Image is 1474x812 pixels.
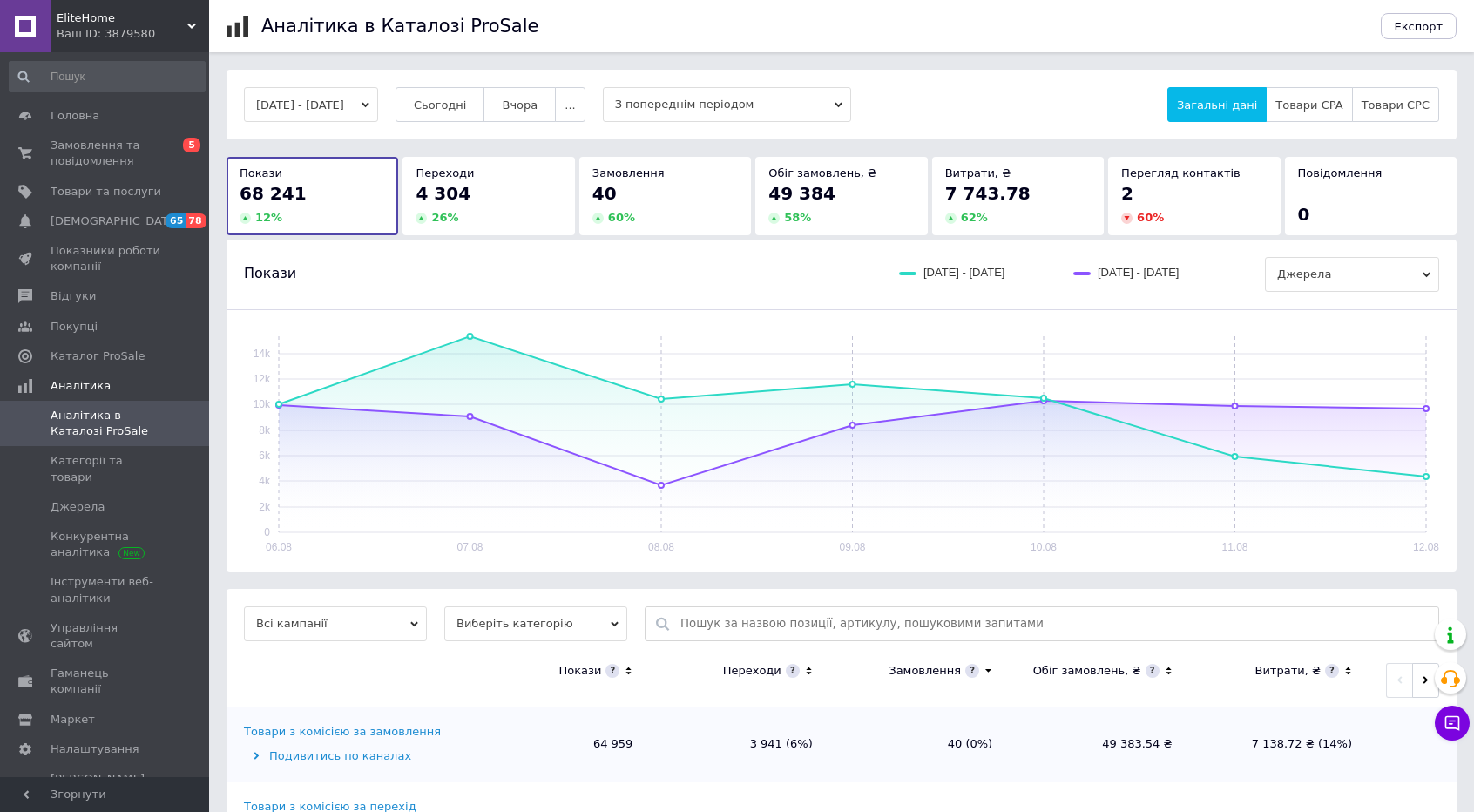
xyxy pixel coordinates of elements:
[565,98,575,112] span: ...
[608,211,635,224] span: 60 %
[830,707,1010,782] td: 40 (0%)
[51,184,161,200] span: Товари та послуги
[1190,707,1369,782] td: 7 138.72 ₴ (14%)
[51,348,145,364] span: Каталог ProSale
[244,606,427,641] span: Всі кампанії
[1362,98,1430,112] span: Товари CPC
[945,166,1011,179] span: Витрати, ₴
[259,424,271,436] text: 8k
[240,183,307,204] span: 68 241
[558,663,601,679] div: Покази
[1275,98,1342,112] span: Товари CPA
[1033,663,1141,679] div: Обіг замовлень, ₴
[603,87,851,122] span: З попереднім періодом
[648,541,674,553] text: 08.08
[768,183,835,204] span: 49 384
[244,748,466,764] div: Подивитись по каналах
[1254,663,1321,679] div: Витрати, ₴
[1435,706,1470,741] button: Чат з покупцем
[723,663,781,679] div: Переходи
[183,138,200,152] span: 5
[255,211,282,224] span: 12 %
[264,526,270,538] text: 0
[839,541,865,553] text: 09.08
[555,87,585,122] button: ...
[1265,257,1439,292] span: Джерела
[57,26,209,42] div: Ваш ID: 3879580
[254,398,271,410] text: 10k
[592,183,617,204] span: 40
[1177,98,1257,112] span: Загальні дані
[244,264,296,283] span: Покази
[768,166,876,179] span: Обіг замовлень, ₴
[57,10,187,26] span: EliteHome
[244,87,378,122] button: [DATE] - [DATE]
[51,319,98,335] span: Покупці
[1395,20,1444,33] span: Експорт
[1413,541,1439,553] text: 12.08
[51,712,95,727] span: Маркет
[51,620,161,652] span: Управління сайтом
[416,166,474,179] span: Переходи
[51,288,96,304] span: Відгуки
[259,501,271,513] text: 2k
[51,499,105,515] span: Джерела
[9,61,206,92] input: Пошук
[414,98,467,112] span: Сьогодні
[889,663,961,679] div: Замовлення
[261,16,538,37] h1: Аналітика в Каталозі ProSale
[51,378,111,394] span: Аналітика
[945,183,1031,204] span: 7 743.78
[1298,166,1383,179] span: Повідомлення
[416,183,470,204] span: 4 304
[244,724,441,740] div: Товари з комісією за замовлення
[396,87,485,122] button: Сьогодні
[1137,211,1164,224] span: 60 %
[254,373,271,385] text: 12k
[444,606,627,641] span: Виберіть категорію
[1167,87,1267,122] button: Загальні дані
[1298,204,1310,225] span: 0
[1381,13,1457,39] button: Експорт
[186,213,206,228] span: 78
[254,348,271,360] text: 14k
[259,450,271,462] text: 6k
[483,87,556,122] button: Вчора
[51,243,161,274] span: Показники роботи компанії
[1010,707,1189,782] td: 49 383.54 ₴
[431,211,458,224] span: 26 %
[1031,541,1057,553] text: 10.08
[266,541,292,553] text: 06.08
[1352,87,1439,122] button: Товари CPC
[680,607,1430,640] input: Пошук за назвою позиції, артикулу, пошуковими запитами
[961,211,988,224] span: 62 %
[592,166,665,179] span: Замовлення
[51,138,161,169] span: Замовлення та повідомлення
[240,166,282,179] span: Покази
[51,574,161,606] span: Інструменти веб-аналітики
[51,529,161,560] span: Конкурентна аналітика
[51,408,161,439] span: Аналітика в Каталозі ProSale
[470,707,650,782] td: 64 959
[51,741,139,757] span: Налаштування
[1266,87,1352,122] button: Товари CPA
[1121,166,1241,179] span: Перегляд контактів
[51,453,161,484] span: Категорії та товари
[51,108,99,124] span: Головна
[1121,183,1133,204] span: 2
[51,213,179,229] span: [DEMOGRAPHIC_DATA]
[259,475,271,487] text: 4k
[456,541,483,553] text: 07.08
[51,666,161,697] span: Гаманець компанії
[166,213,186,228] span: 65
[784,211,811,224] span: 58 %
[1221,541,1247,553] text: 11.08
[502,98,538,112] span: Вчора
[650,707,829,782] td: 3 941 (6%)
